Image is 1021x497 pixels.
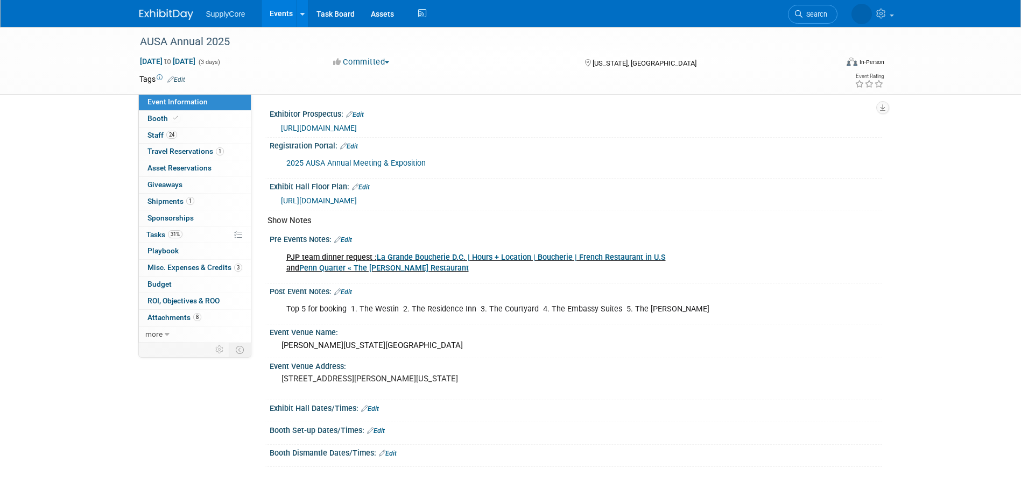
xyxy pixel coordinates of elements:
[139,194,251,210] a: Shipments1
[139,9,193,20] img: ExhibitDay
[270,324,882,338] div: Event Venue Name:
[147,164,212,172] span: Asset Reservations
[270,231,882,245] div: Pre Events Notes:
[334,288,352,296] a: Edit
[147,214,194,222] span: Sponsorships
[147,313,201,322] span: Attachments
[279,299,764,320] div: Top 5 for booking 1. The Westin 2. The Residence Inn 3. The Courtyard 4. The Embassy Suites 5. Th...
[270,422,882,436] div: Booth Set-up Dates/Times:
[198,59,220,66] span: (3 days)
[286,264,469,273] b: and
[206,10,245,18] span: SupplyCore
[270,138,882,152] div: Registration Portal:
[147,246,179,255] span: Playbook
[367,427,385,435] a: Edit
[278,337,874,354] div: [PERSON_NAME][US_STATE][GEOGRAPHIC_DATA]
[340,143,358,150] a: Edit
[139,74,185,84] td: Tags
[329,56,393,68] button: Committed
[167,76,185,83] a: Edit
[270,445,882,459] div: Booth Dismantle Dates/Times:
[147,114,180,123] span: Booth
[139,94,251,110] a: Event Information
[859,58,884,66] div: In-Person
[270,179,882,193] div: Exhibit Hall Floor Plan:
[139,127,251,144] a: Staff24
[788,5,837,24] a: Search
[216,147,224,155] span: 1
[139,111,251,127] a: Booth
[281,196,357,205] a: [URL][DOMAIN_NAME]
[147,131,177,139] span: Staff
[379,450,397,457] a: Edit
[147,197,194,205] span: Shipments
[281,124,357,132] a: [URL][DOMAIN_NAME]
[173,115,178,121] i: Booth reservation complete
[139,160,251,176] a: Asset Reservations
[774,56,885,72] div: Event Format
[361,405,379,413] a: Edit
[139,144,251,160] a: Travel Reservations1
[168,230,182,238] span: 31%
[147,263,242,272] span: Misc. Expenses & Credits
[139,210,251,226] a: Sponsorships
[299,264,469,273] a: Penn Quarter « The [PERSON_NAME] Restaurant
[847,58,857,66] img: Format-Inperson.png
[139,260,251,276] a: Misc. Expenses & Credits3
[186,197,194,205] span: 1
[855,74,884,79] div: Event Rating
[286,159,426,168] a: 2025 AUSA Annual Meeting & Exposition
[139,227,251,243] a: Tasks31%
[147,147,224,155] span: Travel Reservations
[136,32,821,52] div: AUSA Annual 2025
[145,330,163,338] span: more
[346,111,364,118] a: Edit
[270,400,882,414] div: Exhibit Hall Dates/Times:
[851,4,872,24] img: Kaci Shickel
[593,59,696,67] span: [US_STATE], [GEOGRAPHIC_DATA]
[139,326,251,343] a: more
[147,97,208,106] span: Event Information
[139,293,251,309] a: ROI, Objectives & ROO
[139,56,196,66] span: [DATE] [DATE]
[147,280,172,288] span: Budget
[802,10,827,18] span: Search
[163,57,173,66] span: to
[146,230,182,239] span: Tasks
[147,296,220,305] span: ROI, Objectives & ROO
[281,374,513,384] pre: [STREET_ADDRESS][PERSON_NAME][US_STATE]
[210,343,229,357] td: Personalize Event Tab Strip
[234,264,242,272] span: 3
[229,343,251,357] td: Toggle Event Tabs
[270,283,882,297] div: Post Event Notes:
[267,215,874,226] div: Show Notes
[147,180,182,189] span: Giveaways
[193,313,201,321] span: 8
[166,131,177,139] span: 24
[139,276,251,293] a: Budget
[334,236,352,244] a: Edit
[139,243,251,259] a: Playbook
[270,106,882,120] div: Exhibitor Prospectus:
[352,183,370,191] a: Edit
[377,253,666,262] a: La Grande Boucherie D.C. | Hours + Location | Boucherie | French Restaurant in U.S
[270,358,882,372] div: Event Venue Address:
[139,177,251,193] a: Giveaways
[286,253,666,262] b: PJP team dinner request :
[139,310,251,326] a: Attachments8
